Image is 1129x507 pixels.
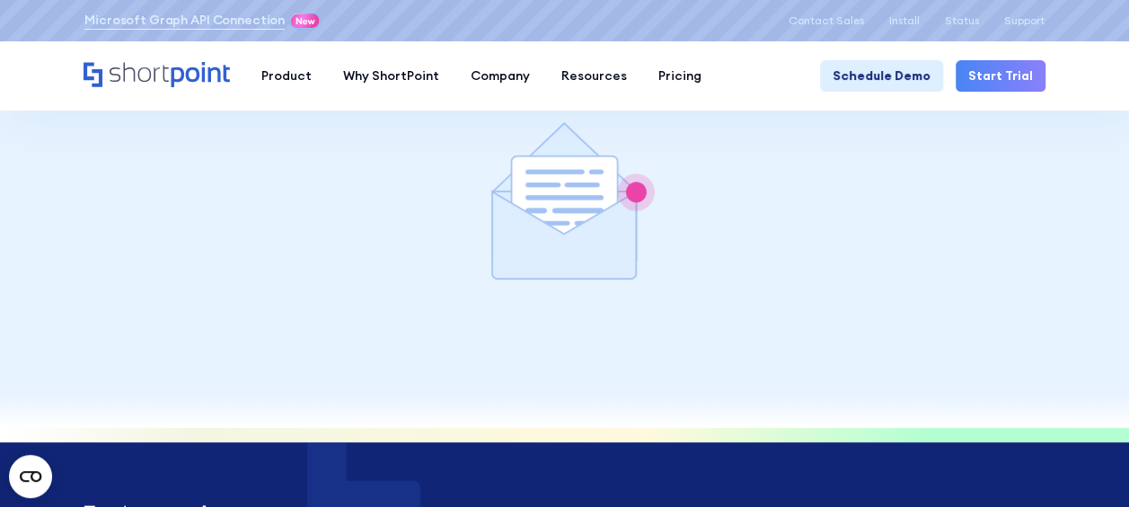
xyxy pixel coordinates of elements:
a: Microsoft Graph API Connection [84,11,285,30]
div: Resources [561,67,627,85]
a: Home [84,62,230,89]
a: Why ShortPoint [327,60,454,92]
a: Company [454,60,545,92]
a: Support [1004,14,1045,27]
div: Company [471,67,530,85]
dotlottie-player: Animation of check email [411,105,718,302]
button: Open CMP widget [9,455,52,498]
a: Start Trial [956,60,1045,92]
div: Why ShortPoint [343,67,439,85]
a: Resources [545,60,642,92]
a: Pricing [642,60,717,92]
a: Contact Sales [789,14,864,27]
a: Status [945,14,979,27]
a: Schedule Demo [820,60,943,92]
div: Pricing [658,67,701,85]
a: Product [245,60,327,92]
iframe: Chat Widget [1039,421,1129,507]
div: Product [261,67,312,85]
a: Install [889,14,920,27]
